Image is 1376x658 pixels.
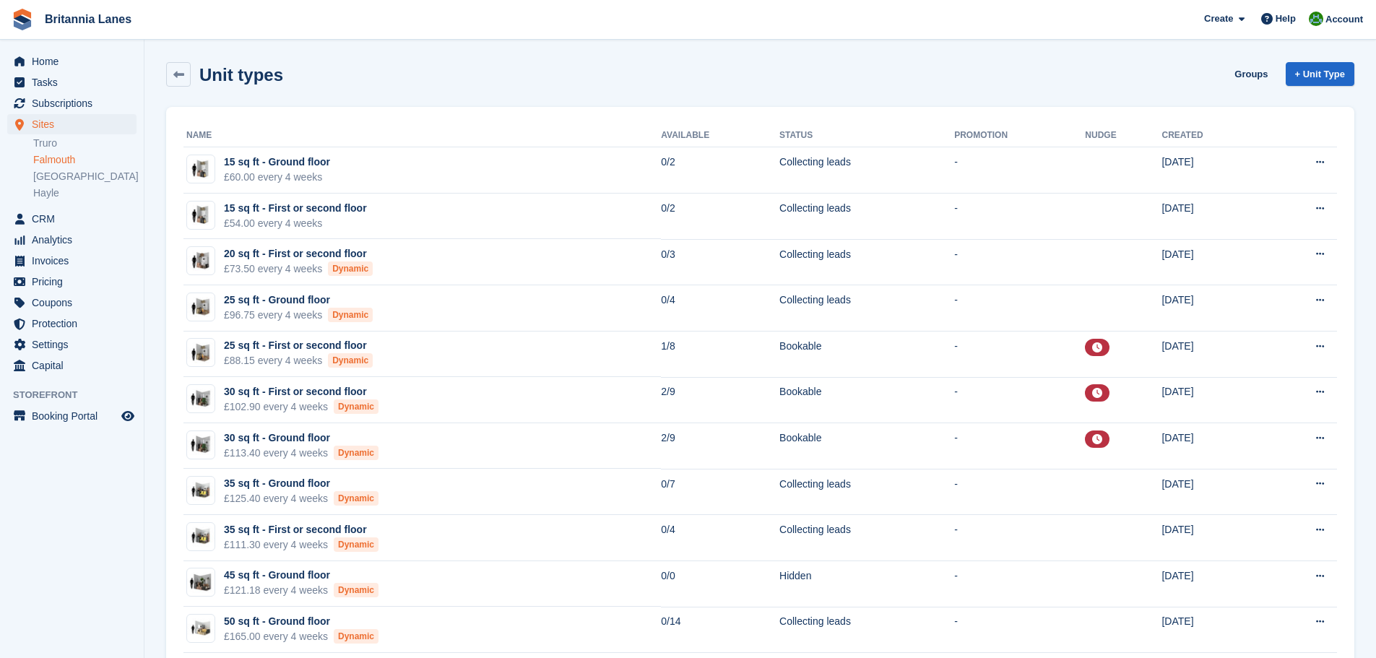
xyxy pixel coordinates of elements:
[224,384,378,399] div: 30 sq ft - First or second floor
[32,355,118,376] span: Capital
[661,607,779,653] td: 0/14
[954,423,1085,469] td: -
[187,572,215,593] img: 40-sqft-unit.jpg
[1276,12,1296,26] span: Help
[224,293,373,308] div: 25 sq ft - Ground floor
[224,491,378,506] div: £125.40 every 4 weeks
[954,239,1085,285] td: -
[224,629,378,644] div: £165.00 every 4 weeks
[334,399,378,414] div: Dynamic
[1161,469,1263,515] td: [DATE]
[12,9,33,30] img: stora-icon-8386f47178a22dfd0bd8f6a31ec36ba5ce8667c1dd55bd0f319d3a0aa187defe.svg
[32,209,118,229] span: CRM
[224,216,367,231] div: £54.00 every 4 weeks
[1085,124,1161,147] th: Nudge
[1286,62,1354,86] a: + Unit Type
[1161,332,1263,378] td: [DATE]
[32,72,118,92] span: Tasks
[32,230,118,250] span: Analytics
[224,522,378,537] div: 35 sq ft - First or second floor
[954,469,1085,515] td: -
[224,201,367,216] div: 15 sq ft - First or second floor
[224,446,378,461] div: £113.40 every 4 weeks
[7,230,137,250] a: menu
[954,194,1085,240] td: -
[661,515,779,561] td: 0/4
[661,194,779,240] td: 0/2
[224,568,378,583] div: 45 sq ft - Ground floor
[13,388,144,402] span: Storefront
[661,239,779,285] td: 0/3
[334,537,378,552] div: Dynamic
[1161,607,1263,653] td: [DATE]
[661,147,779,194] td: 0/2
[187,480,215,501] img: 35-sqft-unit.jpg
[7,313,137,334] a: menu
[328,261,373,276] div: Dynamic
[224,353,373,368] div: £88.15 every 4 weeks
[224,170,330,185] div: £60.00 every 4 weeks
[661,469,779,515] td: 0/7
[33,153,137,167] a: Falmouth
[7,51,137,72] a: menu
[187,526,215,547] img: 35-sqft-unit.jpg
[779,515,954,561] td: Collecting leads
[33,137,137,150] a: Truro
[334,583,378,597] div: Dynamic
[7,209,137,229] a: menu
[1161,515,1263,561] td: [DATE]
[224,537,378,553] div: £111.30 every 4 weeks
[328,308,373,322] div: Dynamic
[39,7,137,31] a: Britannia Lanes
[661,285,779,332] td: 0/4
[32,251,118,271] span: Invoices
[779,561,954,607] td: Hidden
[7,251,137,271] a: menu
[1309,12,1323,26] img: Matt Lane
[779,147,954,194] td: Collecting leads
[32,406,118,426] span: Booking Portal
[187,297,215,318] img: 25-sqft-unit.jpg
[224,614,378,629] div: 50 sq ft - Ground floor
[224,399,378,415] div: £102.90 every 4 weeks
[1161,561,1263,607] td: [DATE]
[187,342,215,363] img: 25-sqft-unit.jpg
[779,239,954,285] td: Collecting leads
[779,332,954,378] td: Bookable
[1161,423,1263,469] td: [DATE]
[224,583,378,598] div: £121.18 every 4 weeks
[7,334,137,355] a: menu
[661,423,779,469] td: 2/9
[954,285,1085,332] td: -
[33,170,137,183] a: [GEOGRAPHIC_DATA]
[779,469,954,515] td: Collecting leads
[1161,124,1263,147] th: Created
[1161,377,1263,423] td: [DATE]
[661,332,779,378] td: 1/8
[32,114,118,134] span: Sites
[187,159,215,180] img: 15-sqft-unit.jpg
[32,51,118,72] span: Home
[661,561,779,607] td: 0/0
[1325,12,1363,27] span: Account
[187,251,215,272] img: 20-sqft-unit.jpg
[1204,12,1233,26] span: Create
[7,72,137,92] a: menu
[33,186,137,200] a: Hayle
[954,332,1085,378] td: -
[954,147,1085,194] td: -
[32,293,118,313] span: Coupons
[224,430,378,446] div: 30 sq ft - Ground floor
[779,377,954,423] td: Bookable
[328,353,373,368] div: Dynamic
[183,124,661,147] th: Name
[334,446,378,460] div: Dynamic
[7,293,137,313] a: menu
[7,272,137,292] a: menu
[334,491,378,506] div: Dynamic
[7,355,137,376] a: menu
[32,334,118,355] span: Settings
[224,308,373,323] div: £96.75 every 4 weeks
[954,377,1085,423] td: -
[224,155,330,170] div: 15 sq ft - Ground floor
